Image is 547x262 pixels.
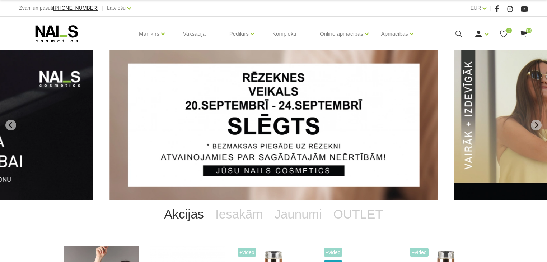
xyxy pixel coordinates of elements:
a: EUR [471,4,481,12]
a: 13 [519,29,528,38]
a: Manikīrs [139,19,159,48]
span: 0 [506,28,512,33]
a: Pedikīrs [229,19,249,48]
a: [PHONE_NUMBER] [53,5,98,11]
span: | [102,4,103,13]
span: +Video [410,248,429,257]
a: 0 [499,29,508,38]
span: | [490,4,491,13]
span: +Video [238,248,256,257]
span: 13 [526,28,532,33]
li: 1 of 13 [109,50,438,200]
a: Jaunumi [268,200,327,229]
button: Go to last slide [5,120,16,130]
a: Komplekti [267,17,302,51]
a: Apmācības [381,19,408,48]
div: Zvani un pasūti [19,4,98,13]
a: Online apmācības [320,19,363,48]
a: OUTLET [328,200,389,229]
a: Akcijas [158,200,210,229]
a: Latviešu [107,4,126,12]
button: Next slide [531,120,542,130]
a: Vaksācija [177,17,211,51]
a: Iesakām [210,200,268,229]
span: +Video [324,248,342,257]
